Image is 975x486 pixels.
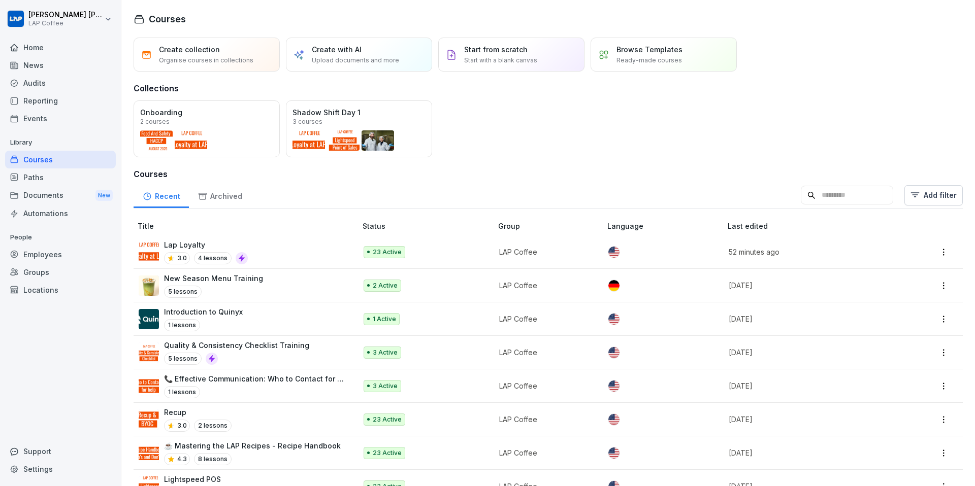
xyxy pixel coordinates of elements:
[729,247,891,257] p: 52 minutes ago
[312,44,362,55] p: Create with AI
[616,56,682,65] p: Ready-made courses
[138,221,359,231] p: Title
[286,100,432,157] a: Shadow Shift Day 13 courses
[139,376,159,396] img: qkupkel8ug92vzd4osfsfnj7.png
[373,448,402,458] p: 23 Active
[5,56,116,74] a: News
[499,247,591,257] p: LAP Coffee
[164,340,309,351] p: Quality & Consistency Checklist Training
[159,56,253,65] p: Organise courses in collections
[464,44,528,55] p: Start from scratch
[164,440,341,451] p: ☕ Mastering the LAP Recipes - Recipe Handbook
[312,56,399,65] p: Upload documents and more
[616,44,682,55] p: Browse Templates
[134,100,280,157] a: Onboarding2 courses
[292,119,322,125] p: 3 courses
[608,414,620,425] img: us.svg
[363,221,494,231] p: Status
[177,421,187,430] p: 3.0
[28,11,103,19] p: [PERSON_NAME] [PERSON_NAME]
[140,107,273,118] p: Onboarding
[729,347,891,358] p: [DATE]
[177,254,187,263] p: 3.0
[5,442,116,460] div: Support
[373,381,398,391] p: 3 Active
[5,229,116,246] p: People
[164,286,202,298] p: 5 lessons
[139,309,159,329] img: ckdyadu5chsm5mkruzybz4ro.png
[373,415,402,424] p: 23 Active
[373,248,402,257] p: 23 Active
[729,414,891,425] p: [DATE]
[149,12,186,26] h1: Courses
[5,281,116,299] a: Locations
[164,373,346,384] p: 📞 Effective Communication: Who to Contact for What
[164,474,232,484] p: Lightspeed POS
[194,453,232,465] p: 8 lessons
[904,185,963,205] button: Add filter
[189,182,251,208] a: Archived
[164,386,200,398] p: 1 lessons
[728,221,903,231] p: Last edited
[139,443,159,463] img: mybhhgjp8lky8t0zqxkj1o55.png
[95,190,113,201] div: New
[499,280,591,291] p: LAP Coffee
[194,420,232,432] p: 2 lessons
[499,380,591,391] p: LAP Coffee
[373,348,398,357] p: 3 Active
[499,347,591,358] p: LAP Coffee
[373,281,398,290] p: 2 Active
[608,314,620,325] img: us.svg
[159,44,220,55] p: Create collection
[194,252,232,264] p: 4 lessons
[373,315,396,324] p: 1 Active
[5,92,116,110] a: Reporting
[140,119,170,125] p: 2 courses
[5,134,116,151] p: Library
[164,319,200,331] p: 1 lessons
[607,221,724,231] p: Language
[5,74,116,92] a: Audits
[5,204,116,222] a: Automations
[729,447,891,458] p: [DATE]
[5,39,116,56] a: Home
[499,414,591,425] p: LAP Coffee
[139,275,159,296] img: qpz5f7h4u24zni0s6wvcke94.png
[5,151,116,168] a: Courses
[608,447,620,459] img: us.svg
[499,447,591,458] p: LAP Coffee
[5,186,116,205] div: Documents
[608,380,620,392] img: us.svg
[134,82,179,94] h3: Collections
[608,280,620,291] img: de.svg
[729,380,891,391] p: [DATE]
[498,221,603,231] p: Group
[608,247,620,258] img: us.svg
[164,239,248,250] p: Lap Loyalty
[729,280,891,291] p: [DATE]
[139,409,159,430] img: u50ha5qsz9j9lbpw4znzdcj5.png
[139,242,159,262] img: f50nzvx4ss32m6aoab4l0s5i.png
[164,407,232,418] p: Recup
[177,455,187,464] p: 4.3
[464,56,537,65] p: Start with a blank canvas
[134,182,189,208] a: Recent
[608,347,620,358] img: us.svg
[5,263,116,281] a: Groups
[5,110,116,127] a: Events
[164,353,202,365] p: 5 lessons
[134,168,963,180] h3: Courses
[139,342,159,363] img: u6o1x6ymd5brm0ufhs24j8ux.png
[729,314,891,324] p: [DATE]
[5,186,116,205] a: DocumentsNew
[5,168,116,186] div: Paths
